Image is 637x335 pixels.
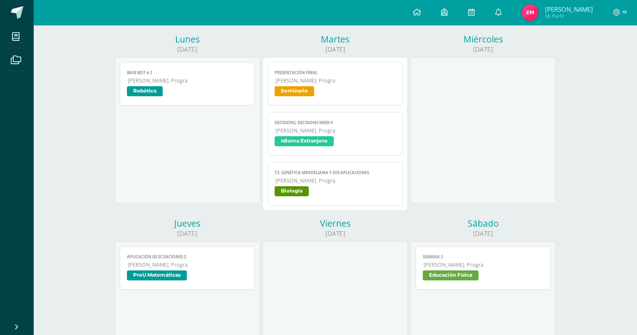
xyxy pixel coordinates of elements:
[410,229,555,238] div: [DATE]
[127,86,163,96] span: Robótica
[268,62,403,105] a: Presentación final[PERSON_NAME]. PrograSeminario
[115,229,260,238] div: [DATE]
[545,12,592,20] span: Mi Perfil
[120,246,255,290] a: Aplicación de ecuaciones 2[PERSON_NAME]. PrograPreU Matemáticas
[263,45,408,54] div: [DATE]
[275,136,334,146] span: Idioma Extranjero
[423,254,544,260] span: Semana 3
[115,33,260,45] div: Lunes
[268,162,403,205] a: T2- Genética Mendeliana y sus aplicaciones[PERSON_NAME]. PrograBiología
[275,77,396,84] span: [PERSON_NAME]. Progra
[127,270,187,280] span: PreU Matemáticas
[115,45,260,54] div: [DATE]
[410,33,555,45] div: Miércoles
[263,33,408,45] div: Martes
[275,170,396,175] span: T2- Genética Mendeliana y sus aplicaciones
[423,270,478,280] span: Educación Física
[545,5,592,13] span: [PERSON_NAME]
[128,77,248,84] span: [PERSON_NAME]. Progra
[522,4,538,21] img: 8eeee386fb7b558b6334c48ee807d082.png
[275,86,314,96] span: Seminario
[275,177,396,184] span: [PERSON_NAME]. Progra
[410,45,555,54] div: [DATE]
[115,217,260,229] div: Jueves
[275,70,396,75] span: Presentación final
[128,261,248,268] span: [PERSON_NAME]. Progra
[127,70,248,75] span: Base bot # 2
[424,261,544,268] span: [PERSON_NAME]. Progra
[275,186,309,196] span: Biología
[263,217,408,229] div: Viernes
[416,246,551,290] a: Semana 3[PERSON_NAME]. PrograEducación Física
[120,62,255,105] a: Base bot # 2[PERSON_NAME]. PrograRobótica
[127,254,248,260] span: Aplicación de ecuaciones 2
[275,120,396,125] span: Decisions, Decisions week 4
[410,217,555,229] div: Sábado
[263,229,408,238] div: [DATE]
[275,127,396,134] span: [PERSON_NAME]. Progra
[268,112,403,155] a: Decisions, Decisions week 4[PERSON_NAME]. PrograIdioma Extranjero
